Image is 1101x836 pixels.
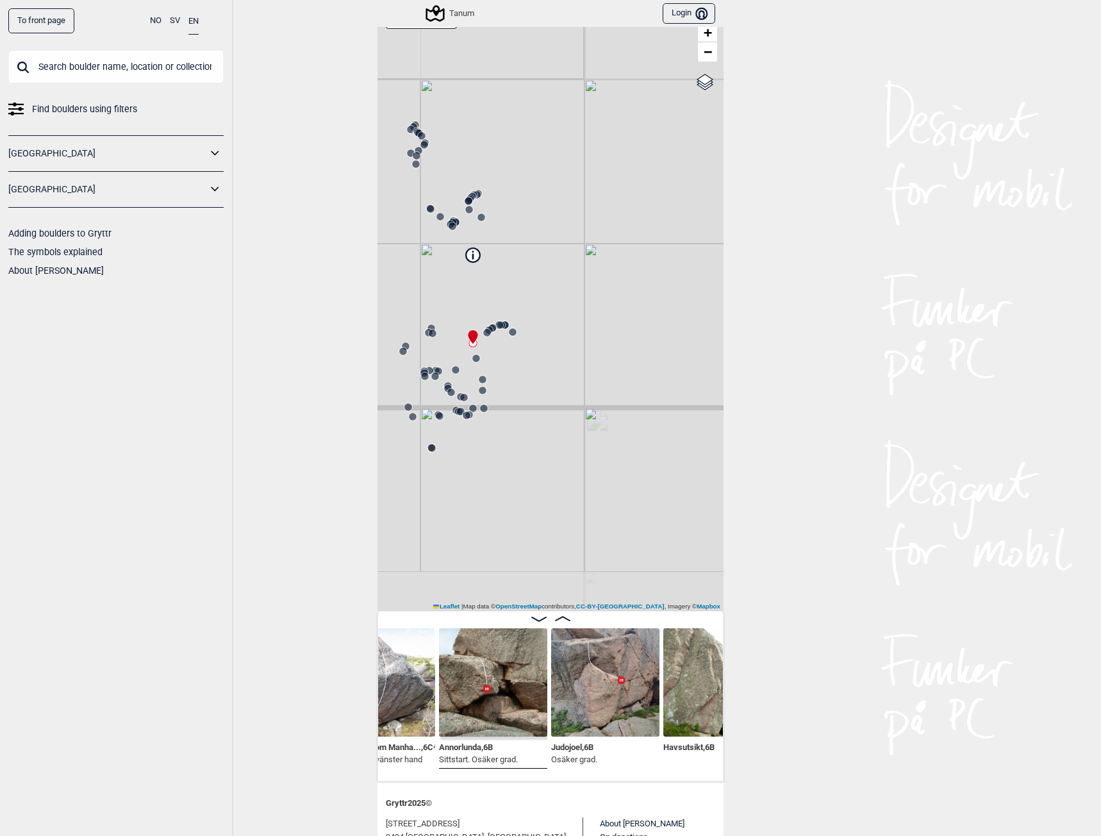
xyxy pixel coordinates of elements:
span: | [461,603,463,610]
input: Search boulder name, location or collection [8,50,224,83]
a: Layers [693,68,717,96]
button: NO [150,8,161,33]
a: Zoom out [698,42,717,62]
span: Find boulders using filters [32,100,137,119]
a: Zoom in [698,23,717,42]
span: A madman from Manha... , 6C+ [327,740,438,752]
button: EN [188,8,199,35]
span: Annorlunda , 6B [439,740,493,752]
a: About [PERSON_NAME] [8,265,104,276]
a: About [PERSON_NAME] [600,819,684,828]
div: Map data © contributors, , Imagery © [430,602,724,611]
img: Judojoel [551,628,659,737]
a: The symbols explained [8,247,103,257]
img: A madman from Manhattan 220826 [327,628,435,737]
a: [GEOGRAPHIC_DATA] [8,144,207,163]
div: Tanum [427,6,474,21]
span: − [704,44,712,60]
img: Annorlunda [439,628,547,737]
a: Mapbox [697,603,720,610]
p: Sittstart med vänster hand [327,753,438,766]
a: OpenStreetMap [495,603,542,610]
a: Adding boulders to Gryttr [8,228,112,238]
button: Login [663,3,715,24]
span: [STREET_ADDRESS] [386,817,459,831]
button: SV [170,8,180,33]
img: Havsutsikt_190312 [663,628,772,737]
span: Judojoel , 6B [551,740,593,752]
div: Gryttr 2025 © [386,790,715,817]
a: CC-BY-[GEOGRAPHIC_DATA] [576,603,665,610]
a: To front page [8,8,74,33]
p: Sittstart. Osäker grad. [439,753,518,766]
a: Leaflet [433,603,459,610]
a: [GEOGRAPHIC_DATA] [8,180,207,199]
span: + [704,24,712,40]
span: Havsutsikt , 6B [663,740,715,752]
a: Find boulders using filters [8,100,224,119]
p: Osäker grad. [551,753,597,766]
